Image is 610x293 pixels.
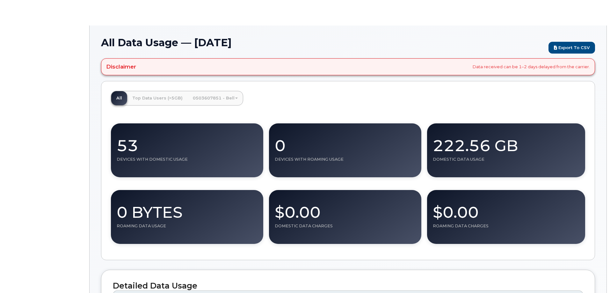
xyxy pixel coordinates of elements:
div: $0.00 [433,196,579,223]
h2: Detailed Data Usage [113,282,583,290]
a: All [111,91,127,105]
div: Roaming Data Charges [433,223,579,229]
div: 222.56 GB [433,129,579,157]
a: Export to CSV [548,42,595,54]
h4: Disclaimer [106,63,136,70]
div: 0 Bytes [117,196,258,223]
div: Data received can be 1–2 days delayed from the carrier. [101,58,595,75]
a: 0503607851 - Bell [188,91,243,105]
div: Domestic Data Usage [433,157,579,162]
div: Devices With Domestic Usage [117,157,258,162]
div: 0 [275,129,416,157]
div: Domestic Data Charges [275,223,416,229]
div: $0.00 [275,196,416,223]
div: Roaming Data Usage [117,223,258,229]
div: 53 [117,129,258,157]
h1: All Data Usage — [DATE] [101,37,545,48]
a: Top Data Users (>5GB) [127,91,188,105]
div: Devices With Roaming Usage [275,157,416,162]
